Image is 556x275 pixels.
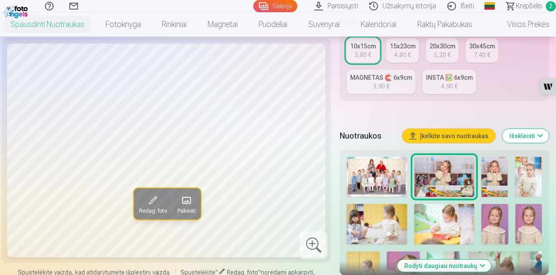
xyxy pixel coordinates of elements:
[350,12,407,37] a: Kalendoriai
[172,188,201,220] button: Pakeisti
[347,70,416,94] a: MAGNETAS 🧲 6x9cm3,90 €
[151,12,197,37] a: Rinkiniai
[441,82,458,91] div: 4,90 €
[95,12,151,37] a: Fotoknyga
[139,207,167,214] span: Redag. foto
[516,1,542,11] span: Krepšelis
[340,130,396,142] h5: Nuotraukos
[298,12,350,37] a: Suvenyrai
[434,51,451,59] div: 5,20 €
[395,51,411,59] div: 4,80 €
[3,3,30,18] img: /fa2
[197,12,248,37] a: Magnetai
[350,73,412,82] div: MAGNETAS 🧲 6x9cm
[350,42,376,51] div: 10x15cm
[430,42,455,51] div: 20x30cm
[390,42,416,51] div: 15x23cm
[386,38,419,63] a: 15x23cm4,80 €
[426,38,459,63] a: 20x30cm5,20 €
[546,1,556,11] span: 2
[134,188,172,220] button: Redag. foto
[248,12,298,37] a: Puodeliai
[466,38,498,63] a: 30x45cm7,40 €
[177,207,196,214] span: Pakeisti
[407,12,483,37] a: Raktų pakabukas
[355,51,372,59] div: 3,80 €
[502,129,549,143] button: Išskleisti
[347,38,379,63] a: 10x15cm3,80 €
[423,70,476,94] a: INSTA 🖼️ 6x9cm4,90 €
[373,82,389,91] div: 3,90 €
[398,260,491,272] button: Rodyti daugiau nuotraukų
[403,129,495,143] button: Įkelkite savo nuotraukas
[469,42,495,51] div: 30x45cm
[474,51,491,59] div: 7,40 €
[426,73,473,82] div: INSTA 🖼️ 6x9cm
